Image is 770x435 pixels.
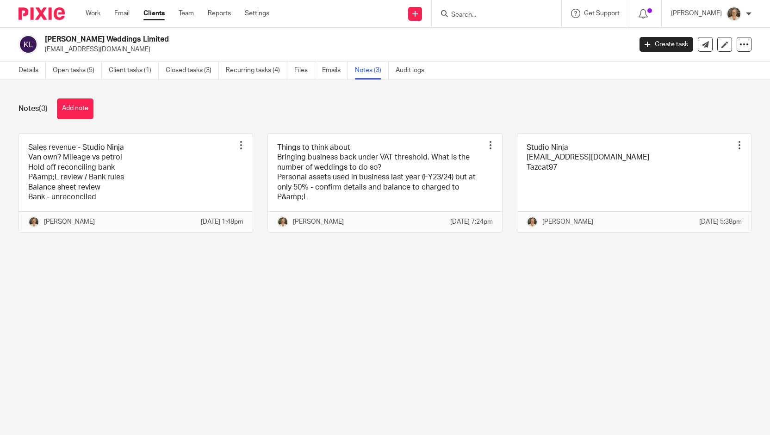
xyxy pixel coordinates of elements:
[19,35,38,54] img: svg%3E
[28,216,39,227] img: Pete%20with%20glasses.jpg
[717,37,732,52] a: Edit client
[396,61,431,80] a: Audit logs
[671,9,722,18] p: [PERSON_NAME]
[584,10,620,17] span: Get Support
[166,61,219,80] a: Closed tasks (3)
[245,9,269,18] a: Settings
[179,9,194,18] a: Team
[45,45,626,54] p: [EMAIL_ADDRESS][DOMAIN_NAME]
[114,9,130,18] a: Email
[294,61,315,80] a: Files
[542,217,593,227] p: [PERSON_NAME]
[57,98,93,119] button: Add note
[277,216,288,227] img: Pete%20with%20glasses.jpg
[208,9,231,18] a: Reports
[293,217,344,227] p: [PERSON_NAME]
[143,9,165,18] a: Clients
[226,61,287,80] a: Recurring tasks (4)
[322,61,348,80] a: Emails
[450,217,493,227] p: [DATE] 7:24pm
[19,7,65,20] img: Pixie
[450,11,534,19] input: Search
[109,61,159,80] a: Client tasks (1)
[53,61,102,80] a: Open tasks (5)
[640,37,693,52] a: Create task
[355,61,389,80] a: Notes (3)
[86,9,100,18] a: Work
[45,35,509,44] h2: [PERSON_NAME] Weddings Limited
[527,216,538,227] img: Pete%20with%20glasses.jpg
[201,217,243,227] p: [DATE] 1:48pm
[19,61,46,80] a: Details
[699,217,742,227] p: [DATE] 5:38pm
[727,6,741,21] img: Pete%20with%20glasses.jpg
[39,105,48,112] span: (3)
[19,104,48,114] h1: Notes
[698,37,713,52] a: Send new email
[44,217,95,227] p: [PERSON_NAME]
